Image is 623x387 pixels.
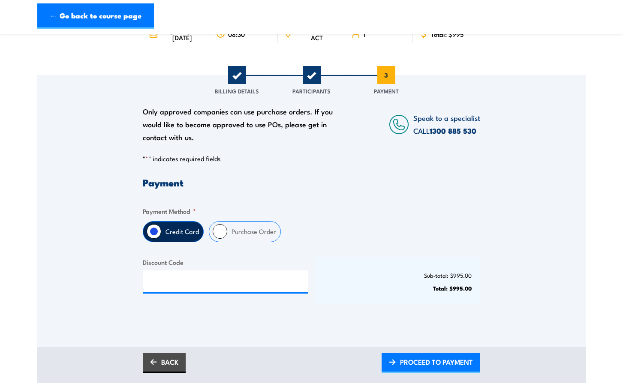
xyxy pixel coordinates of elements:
span: Payment [374,87,399,95]
label: Purchase Order [227,222,280,242]
strong: Total: $995.00 [433,284,472,292]
div: Only approved companies can use purchase orders. If you would like to become approved to use POs,... [143,105,337,144]
a: BACK [143,353,186,373]
p: Sub-total: $995.00 [324,272,472,279]
span: [DATE] - [DATE] [160,27,204,41]
span: Total: $995 [431,30,464,38]
span: Speak to a specialist CALL [413,112,480,136]
legend: Payment Method [143,206,196,216]
span: 08:30 [228,30,245,38]
span: Participants [292,87,331,95]
label: Credit Card [161,222,203,242]
span: 1 [228,66,246,84]
span: 1 [363,30,365,38]
span: 3 [377,66,395,84]
span: PROCEED TO PAYMENT [400,351,473,373]
label: Discount Code [143,257,308,267]
span: Billing Details [215,87,259,95]
span: 2 [303,66,321,84]
a: ← Go back to course page [37,3,154,29]
span: CANBERRA - ACT [295,27,339,41]
p: " " indicates required fields [143,154,480,163]
a: 1300 885 530 [430,125,476,136]
h3: Payment [143,177,480,187]
a: PROCEED TO PAYMENT [382,353,480,373]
